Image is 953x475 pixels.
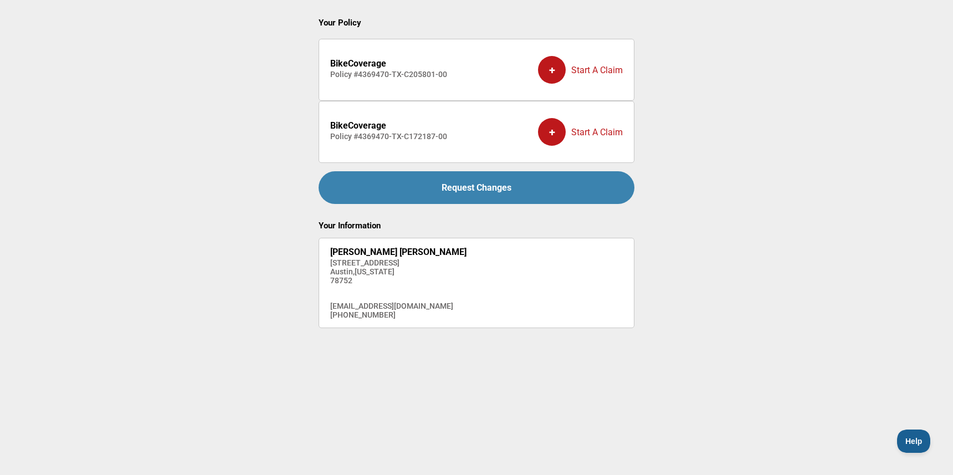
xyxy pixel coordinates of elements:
[330,120,386,131] strong: BikeCoverage
[330,267,467,276] h4: Austin , [US_STATE]
[330,132,447,141] h4: Policy # 4369470-TX-C172187-00
[330,258,467,267] h4: [STREET_ADDRESS]
[538,56,566,84] div: +
[897,430,931,453] iframe: Toggle Customer Support
[538,48,623,92] a: +Start A Claim
[330,58,386,69] strong: BikeCoverage
[330,302,467,310] h4: [EMAIL_ADDRESS][DOMAIN_NAME]
[319,171,634,204] a: Request Changes
[538,110,623,154] a: +Start A Claim
[330,310,467,319] h4: [PHONE_NUMBER]
[538,118,566,146] div: +
[330,247,467,257] strong: [PERSON_NAME] [PERSON_NAME]
[538,48,623,92] div: Start A Claim
[330,70,447,79] h4: Policy # 4369470-TX-C205801-00
[538,110,623,154] div: Start A Claim
[330,276,467,285] h4: 78752
[319,221,634,231] h2: Your Information
[319,18,634,28] h2: Your Policy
